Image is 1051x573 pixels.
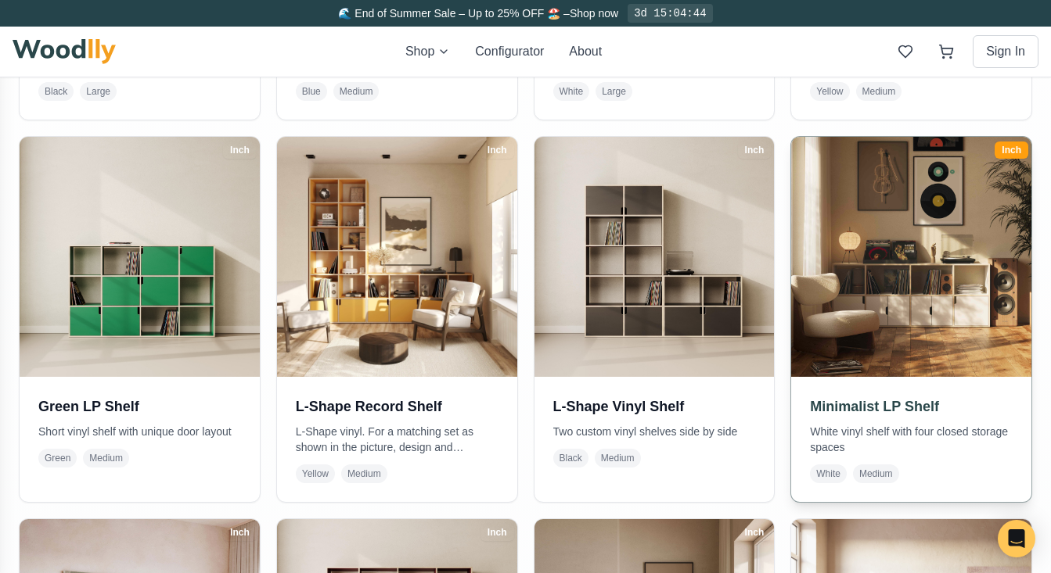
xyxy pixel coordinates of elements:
span: Black [38,82,74,101]
img: L-Shape Vinyl Shelf [534,137,775,377]
span: White [810,464,847,483]
span: Black [553,449,588,467]
img: Green LP Shelf [20,137,260,377]
span: Medium [333,82,380,101]
div: Inch [738,524,772,541]
button: About [569,42,602,61]
span: White [553,82,590,101]
span: Large [596,82,632,101]
button: Sign In [973,35,1038,68]
span: Medium [856,82,902,101]
span: Yellow [810,82,849,101]
span: Medium [595,449,641,467]
span: Medium [341,464,387,483]
div: Open Intercom Messenger [998,520,1035,557]
h3: L-Shape Record Shelf [296,396,499,417]
span: Green [38,449,77,467]
div: Inch [995,524,1028,541]
div: Inch [481,141,514,159]
h3: Green LP Shelf [38,396,241,417]
a: Shop now [570,7,618,20]
img: Minimalist LP Shelf [786,131,1038,382]
div: Inch [738,141,772,159]
span: Medium [83,449,129,467]
div: 3d 15:04:44 [628,4,712,23]
p: Short vinyl shelf with unique door layout [38,424,241,439]
button: Shop [405,42,450,61]
div: Inch [223,524,257,541]
h3: Minimalist LP Shelf [810,396,1013,417]
span: Blue [296,82,327,101]
div: Inch [481,524,514,541]
div: Inch [223,141,257,159]
h3: L-Shape Vinyl Shelf [553,396,756,417]
button: Configurator [475,42,544,61]
span: 🌊 End of Summer Sale – Up to 25% OFF 🏖️ – [338,7,569,20]
div: Inch [995,141,1028,159]
img: L-Shape Record Shelf [277,137,517,377]
span: Medium [853,464,899,483]
span: Large [80,82,117,101]
p: L-Shape vinyl. For a matching set as shown in the picture, design and purchase both units. [296,424,499,455]
span: Yellow [296,464,335,483]
p: Two custom vinyl shelves side by side [553,424,756,439]
img: Woodlly [13,39,116,64]
p: White vinyl shelf with four closed storage spaces [810,424,1013,455]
